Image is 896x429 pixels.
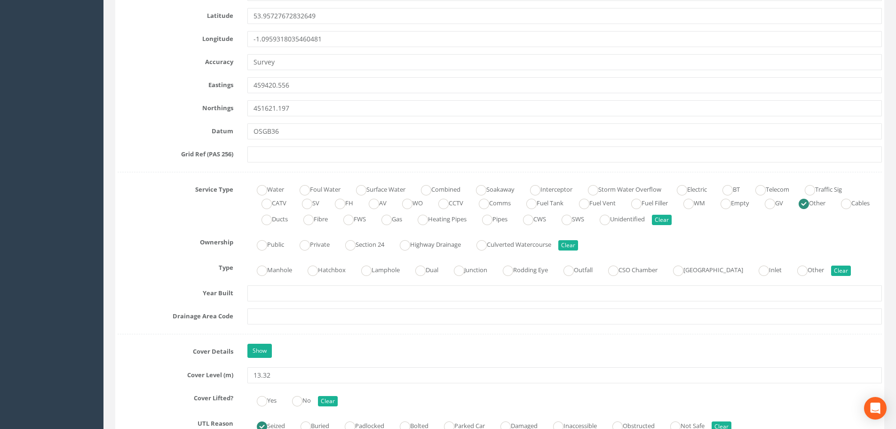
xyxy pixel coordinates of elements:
[111,285,240,298] label: Year Built
[554,262,593,276] label: Outfall
[590,211,645,225] label: Unidentified
[325,195,353,209] label: FH
[652,215,672,225] button: Clear
[467,182,515,195] label: Soakaway
[664,262,743,276] label: [GEOGRAPHIC_DATA]
[552,211,584,225] label: SWS
[521,182,572,195] label: Interceptor
[294,211,328,225] label: Fibre
[711,195,749,209] label: Empty
[599,262,658,276] label: CSO Chamber
[467,237,551,251] label: Culverted Watercourse
[247,182,284,195] label: Water
[558,240,578,251] button: Clear
[298,262,346,276] label: Hatchbox
[111,390,240,403] label: Cover Lifted?
[493,262,548,276] label: Rodding Eye
[111,8,240,20] label: Latitude
[444,262,487,276] label: Junction
[390,237,461,251] label: Highway Drainage
[247,262,292,276] label: Manhole
[408,211,467,225] label: Heating Pipes
[469,195,511,209] label: Comms
[622,195,668,209] label: Fuel Filler
[111,235,240,247] label: Ownership
[290,237,330,251] label: Private
[111,416,240,428] label: UTL Reason
[293,195,319,209] label: SV
[579,182,661,195] label: Storm Water Overflow
[252,195,286,209] label: CATV
[755,195,783,209] label: GV
[372,211,402,225] label: Gas
[429,195,463,209] label: CCTV
[514,211,546,225] label: CWS
[864,397,887,420] div: Open Intercom Messenger
[111,100,240,113] label: Northings
[795,182,842,195] label: Traffic Sig
[252,211,288,225] label: Ducts
[290,182,341,195] label: Foul Water
[393,195,423,209] label: WO
[570,195,616,209] label: Fuel Vent
[832,195,870,209] label: Cables
[111,182,240,194] label: Service Type
[247,344,272,358] a: Show
[318,396,338,406] button: Clear
[283,393,311,406] label: No
[359,195,387,209] label: AV
[111,146,240,159] label: Grid Ref (PAS 256)
[111,308,240,321] label: Drainage Area Code
[111,31,240,43] label: Longitude
[111,260,240,272] label: Type
[111,344,240,356] label: Cover Details
[111,123,240,136] label: Datum
[336,237,384,251] label: Section 24
[247,393,277,406] label: Yes
[667,182,707,195] label: Electric
[749,262,782,276] label: Inlet
[473,211,507,225] label: Pipes
[831,266,851,276] button: Clear
[788,262,824,276] label: Other
[746,182,789,195] label: Telecom
[111,367,240,380] label: Cover Level (m)
[334,211,366,225] label: FWS
[111,77,240,89] label: Eastings
[789,195,825,209] label: Other
[352,262,400,276] label: Lamphole
[111,54,240,66] label: Accuracy
[247,237,284,251] label: Public
[674,195,705,209] label: WM
[406,262,438,276] label: Dual
[347,182,405,195] label: Surface Water
[517,195,563,209] label: Fuel Tank
[412,182,460,195] label: Combined
[713,182,740,195] label: BT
